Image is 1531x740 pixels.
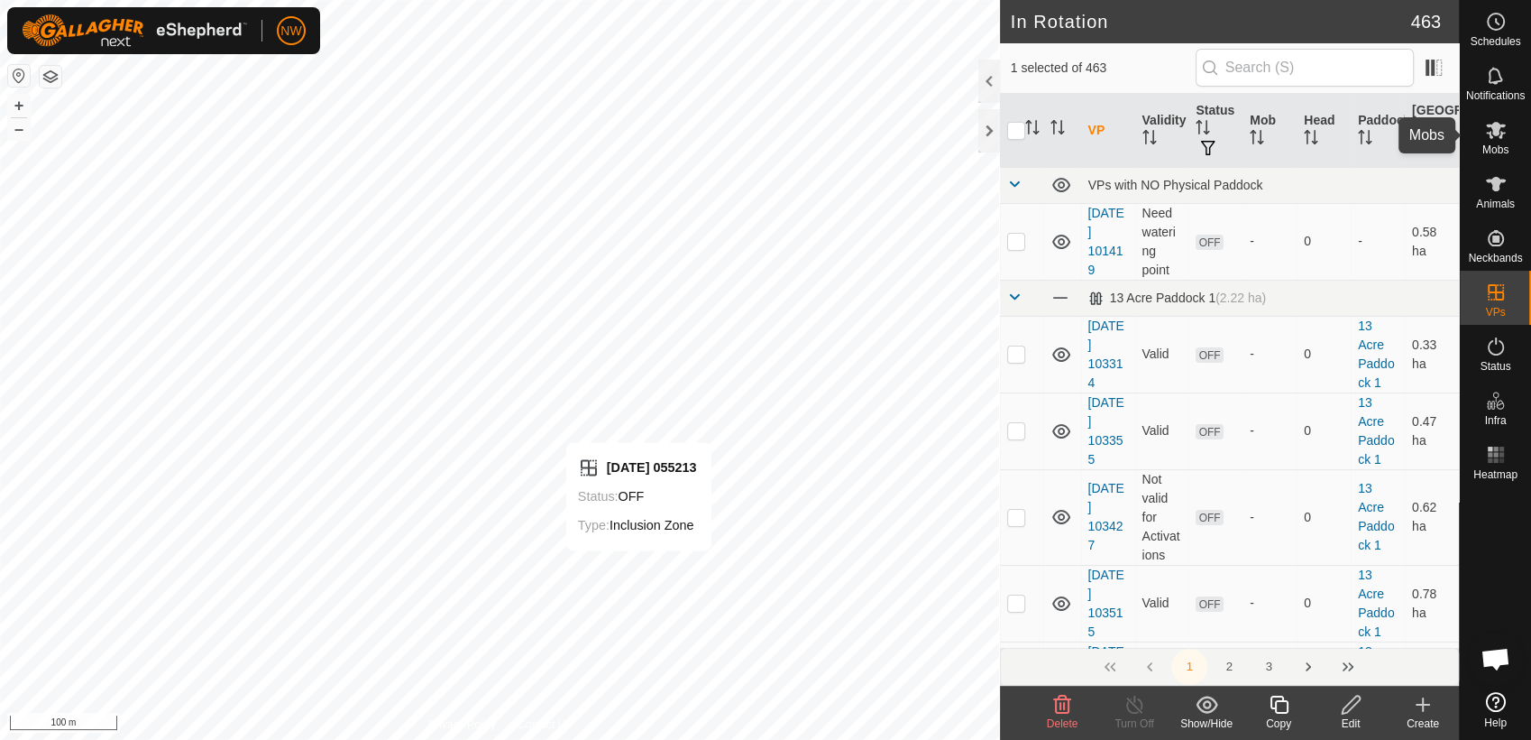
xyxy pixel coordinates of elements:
a: 13 Acre Paddock 1 [1358,644,1394,716]
h2: In Rotation [1011,11,1411,32]
span: (2.22 ha) [1215,291,1266,305]
div: Show/Hide [1170,716,1242,732]
span: Mobs [1482,144,1508,155]
a: 13 Acre Paddock 1 [1358,319,1394,390]
td: Need watering point [1135,203,1189,280]
div: - [1250,594,1289,613]
span: OFF [1196,424,1223,439]
label: Type: [578,518,610,532]
div: - [1250,508,1289,527]
a: [DATE] 103427 [1088,481,1124,552]
td: 0.33 ha [1405,316,1459,393]
div: OFF [578,486,697,507]
a: 13 Acre Paddock 1 [1358,481,1394,552]
td: Valid [1135,642,1189,718]
label: Status: [578,489,619,504]
img: Gallagher Logo [22,14,247,47]
td: Valid [1135,565,1189,642]
span: Neckbands [1468,253,1522,264]
p-sorticon: Activate to sort [1304,133,1318,147]
div: Turn Off [1098,716,1170,732]
td: - [1351,203,1405,280]
td: 0 [1297,469,1351,565]
td: 0.62 ha [1405,469,1459,565]
span: OFF [1196,510,1223,525]
td: Valid [1135,316,1189,393]
a: 13 Acre Paddock 1 [1358,568,1394,639]
span: Status [1480,361,1510,372]
p-sorticon: Activate to sort [1250,133,1264,147]
a: [DATE] 103314 [1088,319,1124,390]
a: [DATE] 170542 [1088,644,1124,716]
p-sorticon: Activate to sort [1142,133,1157,147]
div: [DATE] 055213 [578,457,697,478]
button: 1 [1171,649,1207,685]
button: Map Layers [40,66,61,88]
th: Head [1297,94,1351,168]
td: 0 [1297,316,1351,393]
div: - [1250,232,1289,251]
td: 0 [1297,393,1351,469]
span: NW [280,22,301,41]
th: Mob [1242,94,1297,168]
button: + [8,95,30,116]
div: VPs with NO Physical Paddock [1088,178,1452,192]
td: 0.58 ha [1405,203,1459,280]
div: - [1250,421,1289,440]
a: Help [1460,685,1531,735]
button: 3 [1251,649,1287,685]
td: 1 ha [1405,642,1459,718]
div: Inclusion Zone [578,514,697,536]
p-sorticon: Activate to sort [1025,123,1040,137]
input: Search (S) [1196,49,1414,87]
span: Delete [1047,717,1078,730]
th: VP [1081,94,1135,168]
span: Heatmap [1473,469,1517,480]
th: Status [1188,94,1242,168]
td: 0 [1297,642,1351,718]
span: VPs [1485,307,1505,318]
td: 0.78 ha [1405,565,1459,642]
th: Paddock [1351,94,1405,168]
div: Edit [1315,716,1387,732]
a: [DATE] 103515 [1088,568,1124,639]
div: Copy [1242,716,1315,732]
span: 1 selected of 463 [1011,59,1196,78]
p-sorticon: Activate to sort [1412,142,1426,156]
div: Open chat [1469,632,1523,686]
td: Valid [1135,393,1189,469]
th: [GEOGRAPHIC_DATA] Area [1405,94,1459,168]
td: 0.47 ha [1405,393,1459,469]
span: Infra [1484,415,1506,426]
p-sorticon: Activate to sort [1196,123,1210,137]
span: Help [1484,717,1507,728]
button: Next Page [1290,649,1326,685]
span: 463 [1411,8,1441,35]
span: OFF [1196,597,1223,612]
button: 2 [1211,649,1247,685]
div: 13 Acre Paddock 1 [1088,291,1267,306]
th: Validity [1135,94,1189,168]
button: Reset Map [8,65,30,87]
p-sorticon: Activate to sort [1358,133,1372,147]
a: [DATE] 101419 [1088,206,1124,277]
div: Create [1387,716,1459,732]
span: Schedules [1470,36,1520,47]
span: OFF [1196,347,1223,363]
span: Notifications [1466,90,1525,101]
button: – [8,118,30,140]
a: 13 Acre Paddock 1 [1358,395,1394,467]
p-sorticon: Activate to sort [1050,123,1065,137]
td: Not valid for Activations [1135,469,1189,565]
a: Contact Us [518,717,571,733]
td: 0 [1297,203,1351,280]
a: Privacy Policy [428,717,496,733]
a: [DATE] 103355 [1088,395,1124,467]
div: - [1250,345,1289,364]
td: 0 [1297,565,1351,642]
span: OFF [1196,235,1223,250]
button: Last Page [1330,649,1366,685]
span: Animals [1476,199,1515,209]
